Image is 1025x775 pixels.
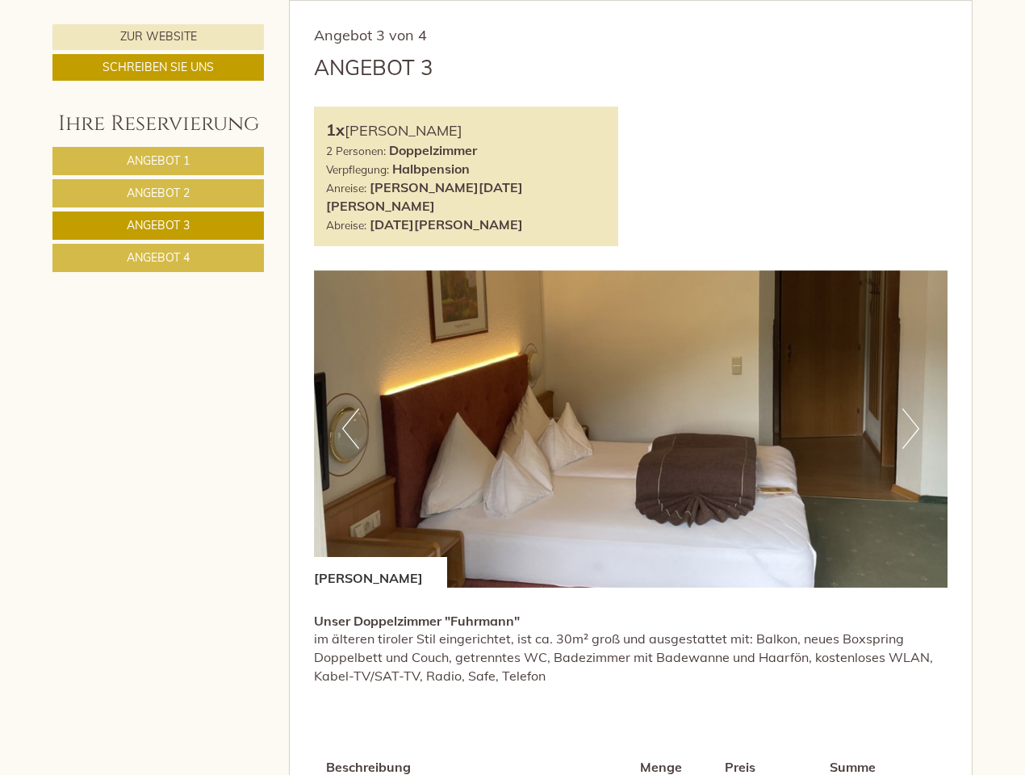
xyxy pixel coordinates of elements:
b: Doppelzimmer [389,142,477,158]
a: Schreiben Sie uns [52,54,264,81]
div: Ihre Reservierung [52,109,264,139]
a: Zur Website [52,24,264,50]
b: 1x [326,119,345,140]
img: image [314,270,948,588]
b: Halbpension [392,161,470,177]
button: Next [902,408,919,449]
span: Angebot 3 von 4 [314,26,427,44]
button: Previous [342,408,359,449]
div: Angebot 3 [314,52,433,82]
span: Angebot 3 [127,218,190,232]
span: Angebot 1 [127,153,190,168]
small: 2 Personen: [326,144,386,157]
p: im älteren tiroler Stil eingerichtet, ist ca. 30m² groß und ausgestattet mit: Balkon, neues Boxsp... [314,612,948,685]
b: [PERSON_NAME][DATE][PERSON_NAME] [326,179,523,214]
small: Verpflegung: [326,162,389,176]
div: [PERSON_NAME] [326,119,607,142]
span: Angebot 4 [127,250,190,265]
span: Angebot 2 [127,186,190,200]
b: [DATE][PERSON_NAME] [370,216,523,232]
small: Anreise: [326,181,366,195]
small: Abreise: [326,218,366,232]
div: [PERSON_NAME] [314,557,447,588]
strong: Unser Doppelzimmer "Fuhrmann" [314,613,520,629]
